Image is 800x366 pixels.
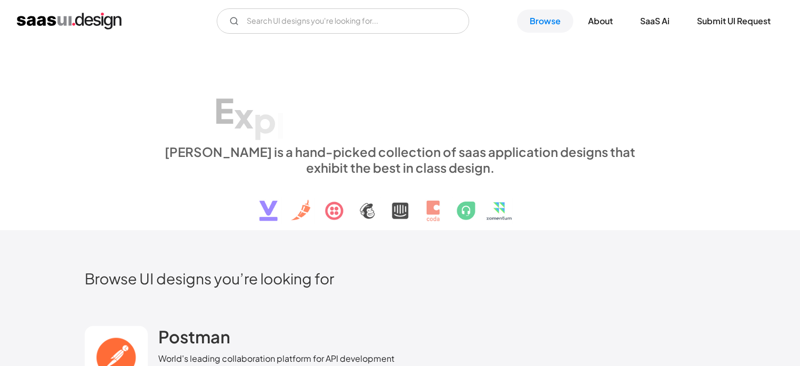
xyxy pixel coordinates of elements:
[254,100,276,140] div: p
[158,352,394,365] div: World's leading collaboration platform for API development
[517,9,573,33] a: Browse
[234,94,254,135] div: x
[214,90,234,131] div: E
[158,326,230,352] a: Postman
[241,175,560,230] img: text, icon, saas logo
[17,13,121,29] a: home
[158,326,230,347] h2: Postman
[276,104,285,145] div: l
[217,8,469,34] form: Email Form
[85,269,716,288] h2: Browse UI designs you’re looking for
[217,8,469,34] input: Search UI designs you're looking for...
[684,9,783,33] a: Submit UI Request
[627,9,682,33] a: SaaS Ai
[158,53,642,134] h1: Explore SaaS UI design patterns & interactions.
[158,144,642,175] div: [PERSON_NAME] is a hand-picked collection of saas application designs that exhibit the best in cl...
[575,9,625,33] a: About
